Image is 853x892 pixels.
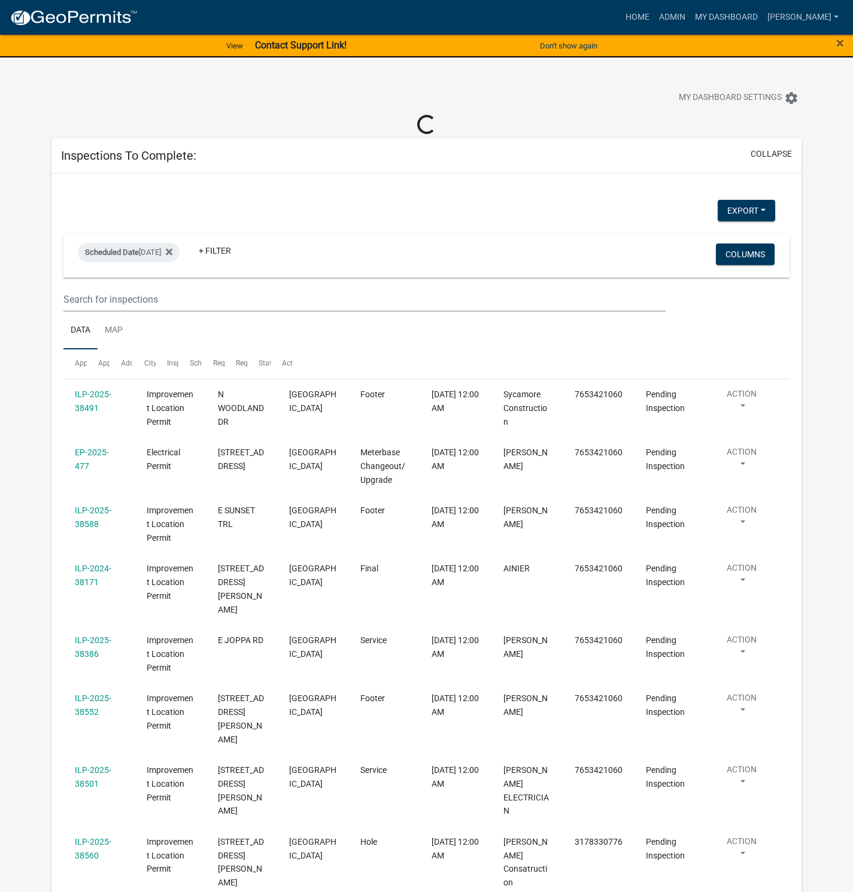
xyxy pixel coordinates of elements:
span: My Dashboard Settings [679,91,782,105]
datatable-header-cell: Requestor Name [202,349,224,378]
span: Footer [360,506,385,515]
button: Columns [716,243,775,265]
span: 09/17/2025, 12:00 AM [432,635,479,659]
strong: Contact Support Link! [255,39,347,51]
span: JEREMY [503,693,548,717]
span: Inspection Type [167,359,218,367]
span: Pending Inspection [646,506,685,529]
span: 09/17/2025, 12:00 AM [432,693,479,717]
a: Home [621,6,654,29]
span: Requestor Phone [236,359,291,367]
span: 6651 E WATSON RD [218,837,264,887]
span: Scheduled Time [190,359,241,367]
span: Actions [282,359,306,367]
span: Electrical Permit [147,447,180,471]
span: Application [75,359,112,367]
datatable-header-cell: Status [247,349,270,378]
span: Scheduled Date [85,248,139,257]
span: AINIER [503,564,530,573]
span: Pending Inspection [646,693,685,717]
span: Gregory [503,447,548,471]
span: MOORESVILLE [289,837,336,860]
span: Pending Inspection [646,635,685,659]
span: Hole [360,837,377,847]
a: ILP-2025-38560 [75,837,111,860]
span: OGLES ELECTRICIAN [503,765,549,815]
button: Close [836,36,844,50]
span: MARTINSVILLE [289,693,336,717]
button: Action [717,446,766,476]
datatable-header-cell: Scheduled Time [178,349,201,378]
a: View [221,36,248,56]
span: 7653421060 [575,389,623,399]
span: 09/17/2025, 12:00 AM [432,837,479,860]
span: 09/17/2025, 12:00 AM [432,447,479,471]
a: Admin [654,6,690,29]
input: Search for inspections [63,287,665,312]
datatable-header-cell: Application [63,349,86,378]
span: Footer [360,389,385,399]
span: Improvement Location Permit [147,837,193,874]
span: N WOODLAND DR [218,389,264,427]
button: Don't show again [535,36,602,56]
span: James Williams [503,506,548,529]
button: collapse [751,148,792,160]
span: E JOPPA RD [218,635,263,645]
span: Improvement Location Permit [147,564,193,601]
span: 7653421060 [575,635,623,645]
a: ILP-2025-38491 [75,389,111,413]
span: Improvement Location Permit [147,506,193,543]
span: Pending Inspection [646,389,685,413]
span: Traver [503,635,548,659]
span: Pending Inspection [646,564,685,587]
a: Map [98,312,130,350]
span: Improvement Location Permit [147,765,193,802]
span: Pending Inspection [646,837,685,860]
a: + Filter [189,240,241,261]
span: 2736 DILLMAN RD [218,693,264,744]
span: 8033 E OLD S R 144 [218,447,264,471]
div: [DATE] [78,243,180,262]
a: [PERSON_NAME] [763,6,843,29]
datatable-header-cell: Application Type [87,349,110,378]
span: Final [360,564,378,573]
span: Service [360,765,387,775]
button: Action [717,835,766,865]
span: 6675 E LAURAL RIDGE LN [218,564,264,614]
span: MOORESVILLE [289,635,336,659]
span: Improvement Location Permit [147,389,193,427]
datatable-header-cell: Requestor Phone [224,349,247,378]
span: Service [360,635,387,645]
span: MOORESVILLE [289,564,336,587]
a: Data [63,312,98,350]
button: Action [717,763,766,793]
span: 7653421060 [575,765,623,775]
span: 7653421060 [575,506,623,515]
span: Pending Inspection [646,765,685,789]
a: My Dashboard [690,6,763,29]
span: Improvement Location Permit [147,693,193,730]
a: EP-2025-477 [75,447,109,471]
a: ILP-2025-38588 [75,506,111,529]
button: Export [718,200,775,221]
span: Application Type [98,359,153,367]
span: Clement Consatruction [503,837,548,887]
span: 7653421060 [575,693,623,703]
span: 7653421060 [575,564,623,573]
span: MOORESVILLE [289,389,336,413]
span: 09/17/2025, 12:00 AM [432,506,479,529]
span: Status [259,359,280,367]
button: Action [717,562,766,592]
span: 09/17/2025, 12:00 AM [432,564,479,587]
datatable-header-cell: Actions [271,349,293,378]
h5: Inspections To Complete: [61,148,196,163]
a: ILP-2025-38501 [75,765,111,789]
datatable-header-cell: Inspection Type [156,349,178,378]
span: Address [121,359,147,367]
button: My Dashboard Settingssettings [669,86,808,109]
span: Requestor Name [213,359,267,367]
i: settings [784,91,799,105]
span: × [836,35,844,51]
span: MOORESVILLE [289,447,336,471]
a: ILP-2025-38552 [75,693,111,717]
